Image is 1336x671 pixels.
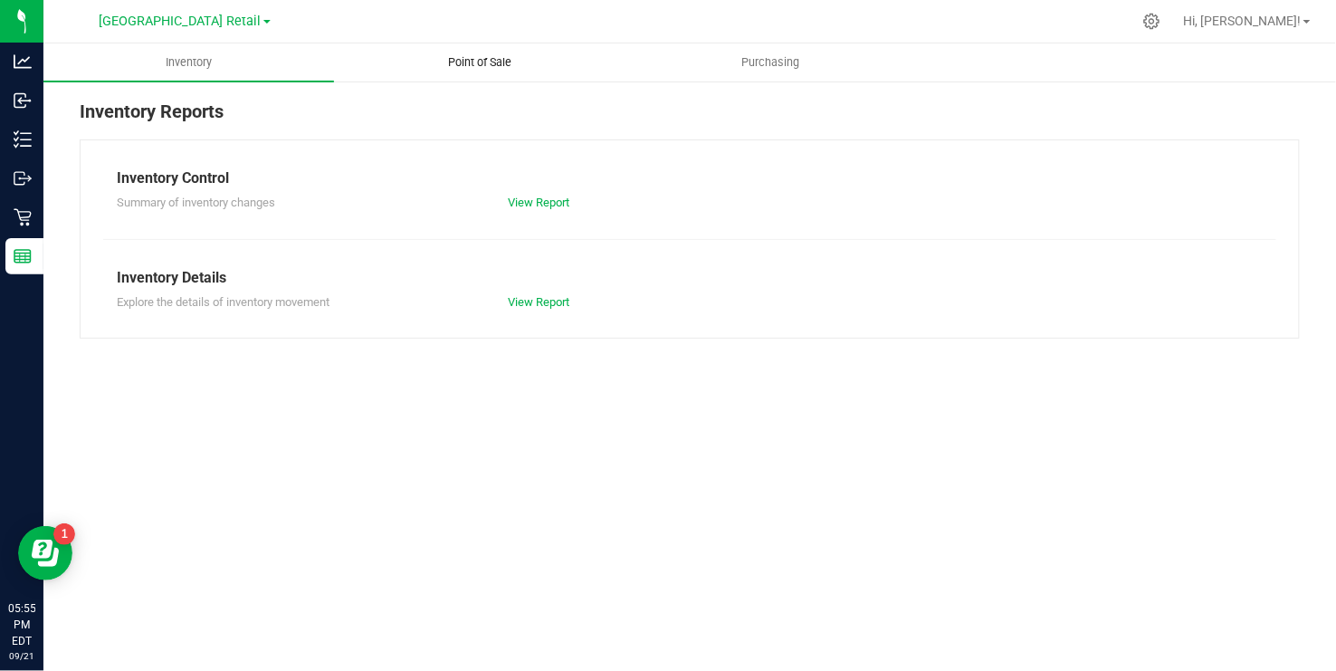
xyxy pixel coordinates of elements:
span: Hi, [PERSON_NAME]! [1184,14,1302,28]
div: Inventory Control [117,168,1263,189]
a: Purchasing [625,43,916,81]
iframe: Resource center unread badge [53,523,75,545]
span: Summary of inventory changes [117,196,275,209]
inline-svg: Inbound [14,91,32,110]
span: Explore the details of inventory movement [117,295,329,309]
inline-svg: Inventory [14,130,32,149]
span: Purchasing [717,54,824,71]
p: 05:55 PM EDT [8,600,35,649]
div: Manage settings [1140,13,1163,30]
div: Inventory Reports [80,98,1300,139]
inline-svg: Analytics [14,53,32,71]
span: [GEOGRAPHIC_DATA] Retail [100,14,262,29]
a: Point of Sale [334,43,625,81]
a: Inventory [43,43,334,81]
inline-svg: Reports [14,247,32,265]
iframe: Resource center [18,526,72,580]
inline-svg: Outbound [14,169,32,187]
a: View Report [508,196,569,209]
inline-svg: Retail [14,208,32,226]
span: Point of Sale [424,54,536,71]
a: View Report [508,295,569,309]
div: Inventory Details [117,267,1263,289]
span: Inventory [141,54,236,71]
p: 09/21 [8,649,35,663]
